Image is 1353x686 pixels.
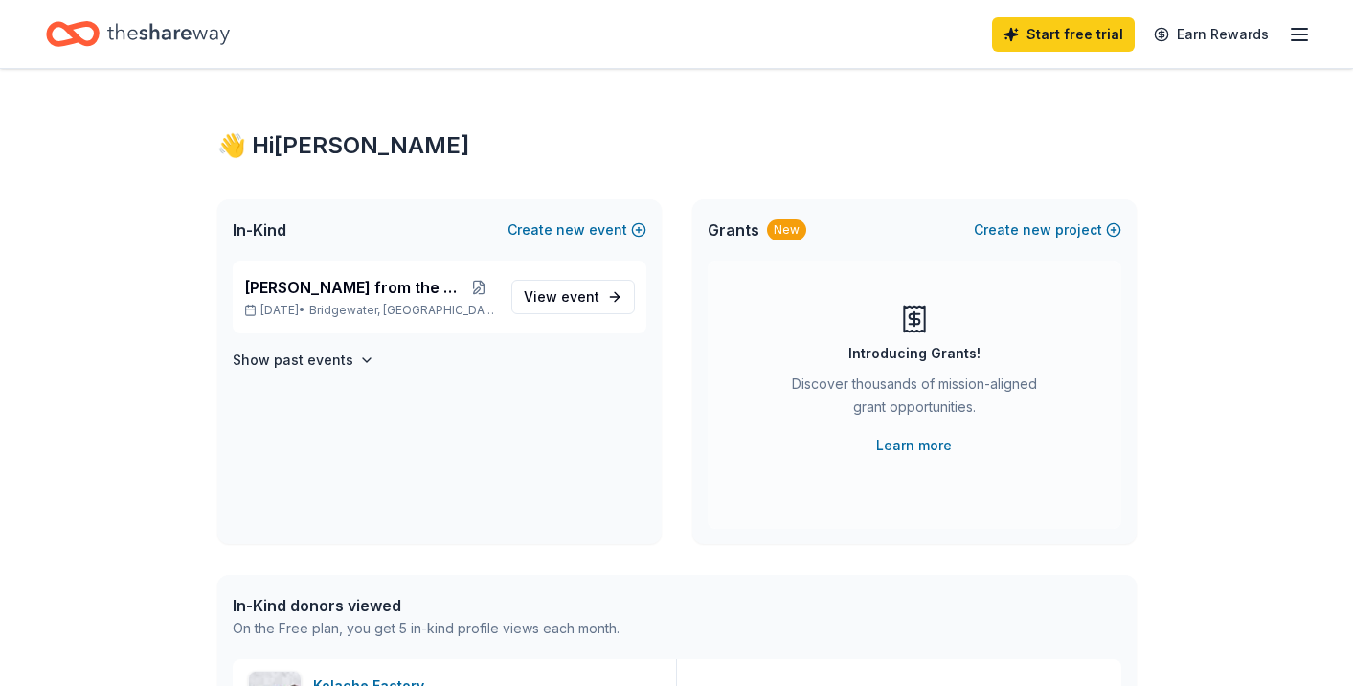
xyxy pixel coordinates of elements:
button: Createnewproject [974,218,1121,241]
span: View [524,286,599,309]
div: New [767,219,806,240]
p: [DATE] • [244,303,496,318]
a: View event [511,280,635,314]
div: In-Kind donors viewed [233,594,620,617]
div: Introducing Grants! [848,342,981,365]
span: [PERSON_NAME] from the Heart [244,276,462,299]
div: 👋 Hi [PERSON_NAME] [217,130,1137,161]
span: Grants [708,218,759,241]
span: Bridgewater, [GEOGRAPHIC_DATA] [309,303,496,318]
a: Home [46,11,230,57]
a: Start free trial [992,17,1135,52]
div: On the Free plan, you get 5 in-kind profile views each month. [233,617,620,640]
span: event [561,288,599,305]
span: new [1023,218,1051,241]
span: new [556,218,585,241]
div: Discover thousands of mission-aligned grant opportunities. [784,373,1045,426]
h4: Show past events [233,349,353,372]
button: Show past events [233,349,374,372]
span: In-Kind [233,218,286,241]
a: Earn Rewards [1142,17,1280,52]
a: Learn more [876,434,952,457]
button: Createnewevent [507,218,646,241]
